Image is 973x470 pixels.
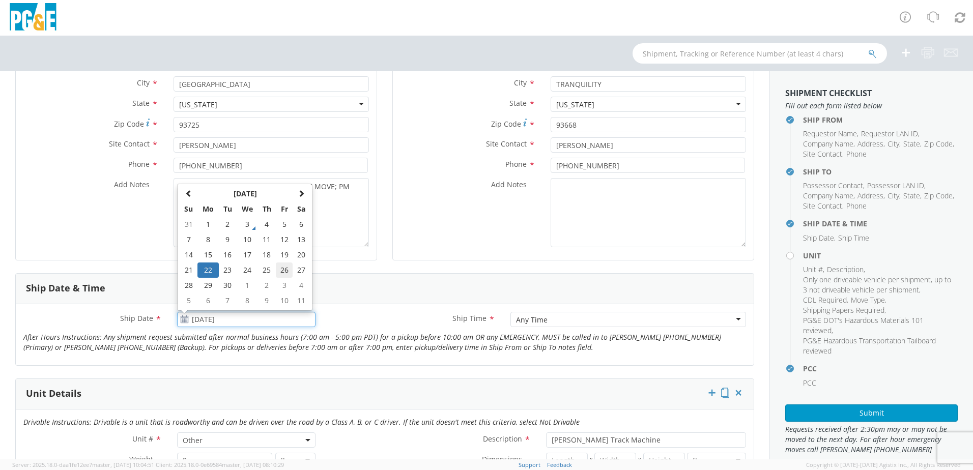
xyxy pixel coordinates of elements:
td: 22 [197,262,219,278]
td: 30 [219,278,237,293]
td: 1 [197,217,219,232]
span: Address [857,139,883,149]
li: , [803,275,955,295]
td: 4 [257,217,275,232]
td: 23 [219,262,237,278]
i: Drivable Instructions: Drivable is a unit that is roadworthy and can be driven over the road by a... [23,417,580,427]
td: 11 [293,293,310,308]
li: , [827,265,865,275]
span: Shipping Papers Required [803,305,884,315]
td: 25 [257,262,275,278]
td: 6 [197,293,219,308]
th: We [237,201,258,217]
span: City [888,191,899,200]
td: 24 [237,262,258,278]
th: Su [180,201,197,217]
h4: Ship Date & Time [803,220,958,227]
th: Sa [293,201,310,217]
td: 10 [276,293,293,308]
li: , [803,149,844,159]
th: Tu [219,201,237,217]
li: , [857,139,885,149]
span: State [509,98,527,108]
td: 11 [257,232,275,247]
span: Phone [128,159,150,169]
td: 2 [219,217,237,232]
li: , [903,191,922,201]
li: , [803,129,858,139]
span: X [636,453,643,468]
a: Support [519,461,540,468]
h3: Unit Details [26,389,81,399]
td: 9 [219,232,237,247]
span: Site Contact [109,139,150,149]
span: Requests received after 2:30pm may or may not be moved to the next day. For after hour emergency ... [785,424,958,455]
span: Ship Time [838,233,869,243]
td: 3 [276,278,293,293]
li: , [803,139,855,149]
td: 7 [180,232,197,247]
td: 29 [197,278,219,293]
span: Phone [846,149,867,159]
div: [US_STATE] [556,100,594,110]
td: 17 [237,247,258,262]
td: 1 [237,278,258,293]
span: Unit # [803,265,823,274]
li: , [867,181,926,191]
li: , [857,191,885,201]
span: City [137,78,150,87]
td: 28 [180,278,197,293]
span: Description [483,434,522,444]
td: 6 [293,217,310,232]
span: Requestor Name [803,129,857,138]
td: 27 [293,262,310,278]
span: Ship Time [452,313,486,323]
span: Server: 2025.18.0-daa1fe12ee7 [12,461,154,468]
th: Mo [197,201,219,217]
li: , [888,139,901,149]
div: Any Time [516,315,548,325]
span: Unit # [132,434,153,444]
span: X [588,453,595,468]
span: Company Name [803,191,853,200]
span: City [514,78,527,87]
span: CDL Required [803,295,847,305]
span: Zip Code [924,139,953,149]
th: Fr [276,201,293,217]
li: , [851,295,886,305]
span: Move Type [851,295,885,305]
span: Address [857,191,883,200]
h3: Ship Date & Time [26,283,105,293]
span: Requestor LAN ID [861,129,918,138]
td: 19 [276,247,293,262]
h4: PCC [803,365,958,372]
span: Previous Month [185,190,192,197]
td: 15 [197,247,219,262]
input: Length [546,453,588,468]
strong: Shipment Checklist [785,87,872,99]
td: 8 [237,293,258,308]
td: 4 [293,278,310,293]
span: Site Contact [486,139,527,149]
th: Th [257,201,275,217]
span: Weight [129,454,153,464]
span: Possessor Contact [803,181,863,190]
td: 31 [180,217,197,232]
li: , [803,295,848,305]
td: 5 [180,293,197,308]
td: 13 [293,232,310,247]
span: Zip Code [114,119,144,129]
input: Shipment, Tracking or Reference Number (at least 4 chars) [633,43,887,64]
span: Other [183,435,310,445]
li: , [861,129,920,139]
li: , [803,233,836,243]
td: 12 [276,232,293,247]
span: Ship Date [803,233,834,243]
td: 8 [197,232,219,247]
span: Add Notes [491,180,527,189]
span: Ship Date [120,313,153,323]
input: Height [643,453,685,468]
li: , [924,191,954,201]
span: Other [177,432,316,448]
td: 16 [219,247,237,262]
